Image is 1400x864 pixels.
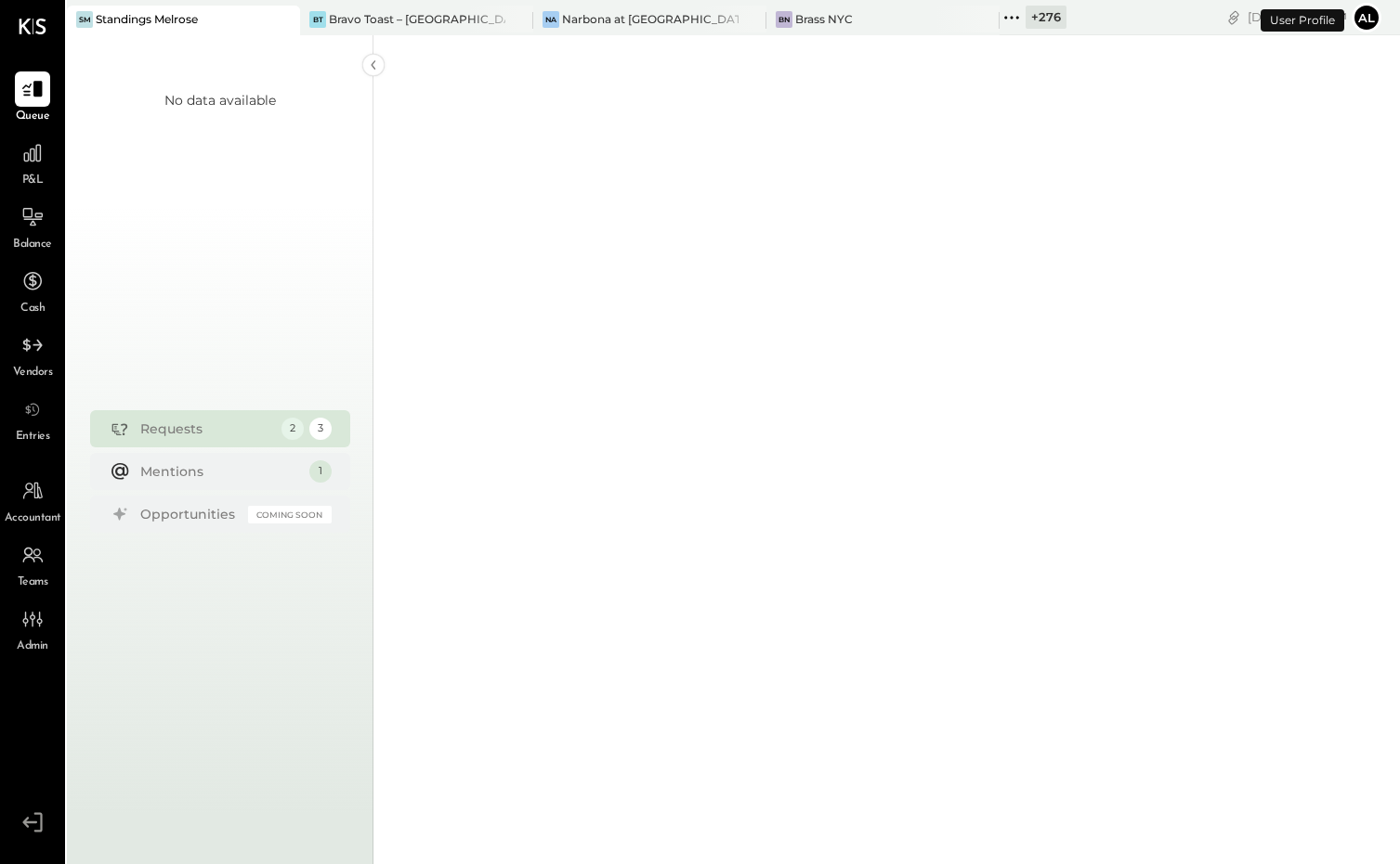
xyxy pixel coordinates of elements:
[309,460,332,483] div: 1
[1248,8,1347,26] div: [DATE]
[140,505,239,523] div: Opportunities
[13,237,52,253] span: Balance
[1261,9,1344,32] div: User Profile
[22,173,44,189] span: P&L
[18,574,48,591] span: Teams
[5,510,61,527] span: Accountant
[1,328,64,381] a: Vendors
[1,135,64,189] a: P&L
[309,418,332,440] div: 3
[1,601,64,655] a: Admin
[1224,7,1243,27] div: copy link
[795,11,853,27] div: Brass NYC
[1026,6,1066,29] div: + 276
[164,91,276,110] div: No data available
[140,462,300,481] div: Mentions
[543,11,559,28] div: Na
[1,473,64,527] a: Accountant
[1352,3,1381,32] button: Al
[329,11,505,27] div: Bravo Toast – [GEOGRAPHIC_DATA]
[776,11,792,28] div: BN
[76,11,93,28] div: SM
[309,11,326,28] div: BT
[1,392,64,445] a: Entries
[1,264,64,317] a: Cash
[562,11,739,27] div: Narbona at [GEOGRAPHIC_DATA] LLC
[13,365,53,381] span: Vendors
[281,418,304,440] div: 2
[16,429,50,445] span: Entries
[16,109,50,125] span: Queue
[1,537,64,591] a: Teams
[96,11,198,27] div: Standings Melrose
[1,200,64,253] a: Balance
[17,638,48,655] span: Admin
[140,419,272,438] div: Requests
[20,301,45,317] span: Cash
[1,71,64,125] a: Queue
[248,506,332,523] div: Coming Soon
